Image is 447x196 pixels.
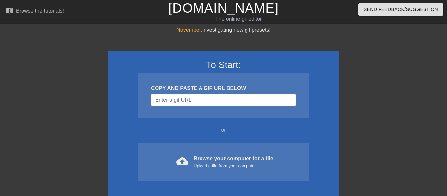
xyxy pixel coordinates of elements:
h3: To Start: [116,59,331,71]
a: Browse the tutorials! [5,6,64,17]
button: Send Feedback/Suggestion [358,3,443,16]
div: Browse your computer for a file [194,155,273,169]
div: Investigating new gif presets! [108,26,339,34]
span: Send Feedback/Suggestion [364,5,438,14]
div: The online gif editor [152,15,325,23]
span: cloud_upload [176,155,188,167]
input: Username [151,94,296,106]
div: or [125,126,322,134]
div: Upload a file from your computer [194,163,273,169]
div: COPY AND PASTE A GIF URL BELOW [151,84,296,92]
span: menu_book [5,6,13,14]
a: [DOMAIN_NAME] [168,1,279,15]
span: November: [176,27,202,33]
div: Browse the tutorials! [16,8,64,14]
